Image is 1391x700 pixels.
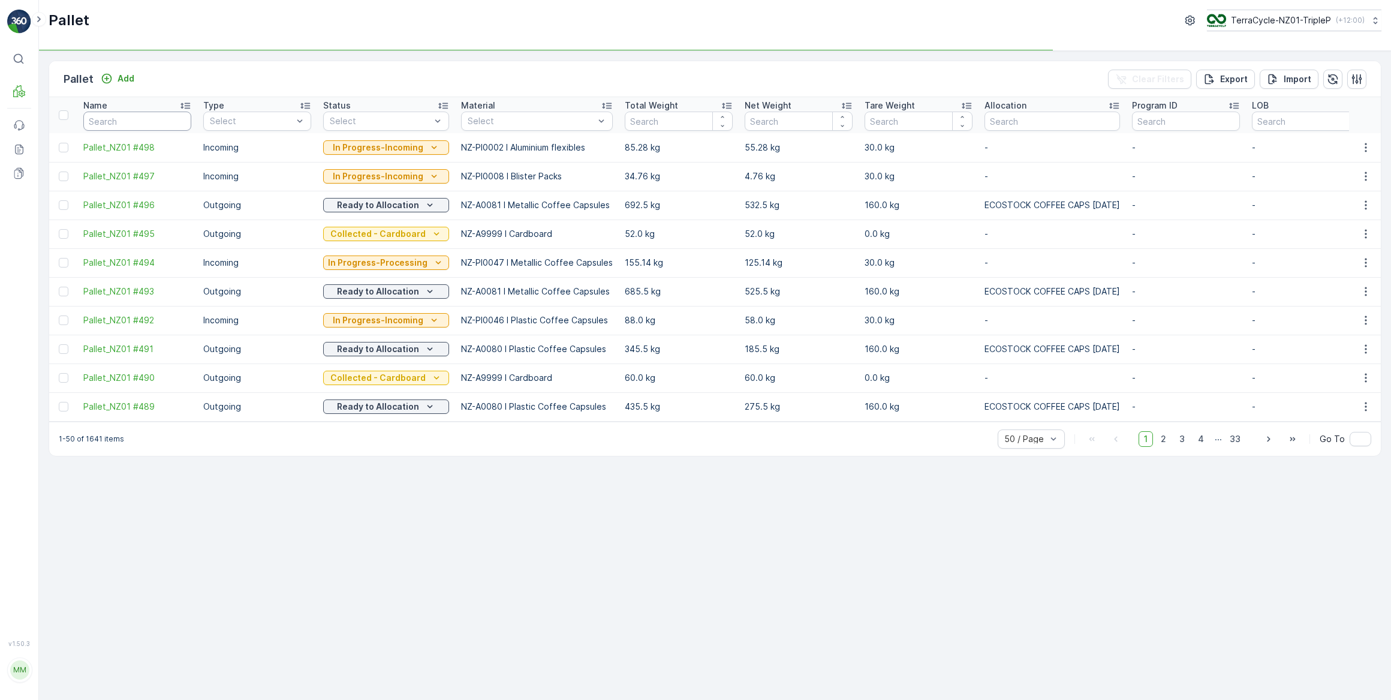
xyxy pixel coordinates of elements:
[203,372,311,384] p: Outgoing
[323,198,449,212] button: Ready to Allocation
[625,199,733,211] p: 692.5 kg
[323,256,449,270] button: In Progress-Processing
[83,228,191,240] span: Pallet_NZ01 #495
[59,143,68,152] div: Toggle Row Selected
[1207,10,1381,31] button: TerraCycle-NZ01-TripleP(+12:00)
[978,306,1126,335] td: -
[865,343,973,355] p: 160.0 kg
[1132,257,1240,269] p: -
[461,199,613,211] p: NZ-A0081 I Metallic Coffee Capsules
[984,100,1026,112] p: Allocation
[625,228,733,240] p: 52.0 kg
[984,112,1120,131] input: Search
[978,248,1126,277] td: -
[59,258,68,268] div: Toggle Row Selected
[83,257,191,269] a: Pallet_NZ01 #494
[1132,170,1240,182] p: -
[625,142,733,154] p: 85.28 kg
[1108,70,1191,89] button: Clear Filters
[333,142,423,154] p: In Progress-Incoming
[1252,142,1360,154] p: -
[83,314,191,326] span: Pallet_NZ01 #492
[1224,431,1246,447] span: 33
[1155,431,1172,447] span: 2
[461,286,613,298] p: NZ-A0081 I Metallic Coffee Capsules
[1207,14,1226,27] img: TC_7kpGtVS.png
[1252,257,1360,269] p: -
[978,220,1126,248] td: -
[865,199,973,211] p: 160.0 kg
[1252,170,1360,182] p: -
[118,73,134,85] p: Add
[865,257,973,269] p: 30.0 kg
[59,434,124,444] p: 1-50 of 1641 items
[1252,401,1360,413] p: -
[1252,314,1360,326] p: -
[7,10,31,34] img: logo
[203,170,311,182] p: Incoming
[203,228,311,240] p: Outgoing
[59,316,68,325] div: Toggle Row Selected
[323,169,449,184] button: In Progress-Incoming
[1252,228,1360,240] p: -
[1132,401,1240,413] p: -
[661,10,727,25] p: Pallet #20277
[625,257,733,269] p: 155.14 kg
[330,115,430,127] p: Select
[83,142,191,154] span: Pallet_NZ01 #498
[83,372,191,384] a: Pallet_NZ01 #490
[328,257,427,269] p: In Progress-Processing
[1132,314,1240,326] p: -
[1231,14,1331,26] p: TerraCycle-NZ01-TripleP
[83,112,191,131] input: Search
[64,276,88,286] span: Pallet
[625,100,678,112] p: Total Weight
[745,372,853,384] p: 60.0 kg
[330,228,426,240] p: Collected - Cardboard
[203,199,311,211] p: Outgoing
[83,286,191,298] a: Pallet_NZ01 #493
[461,100,495,112] p: Material
[461,228,613,240] p: NZ-A9999 I Cardboard
[70,217,97,227] span: 137.92
[1132,372,1240,384] p: -
[461,257,613,269] p: NZ-PI0047 I Metallic Coffee Capsules
[210,115,293,127] p: Select
[67,256,78,266] span: 30
[83,100,107,112] p: Name
[323,140,449,155] button: In Progress-Incoming
[10,236,63,247] span: Net Weight :
[323,227,449,241] button: Collected - Cardboard
[865,112,973,131] input: Search
[203,100,224,112] p: Type
[865,100,915,112] p: Tare Weight
[1132,112,1240,131] input: Search
[59,402,68,411] div: Toggle Row Selected
[7,640,31,647] span: v 1.50.3
[63,236,89,247] span: 107.92
[59,373,68,383] div: Toggle Row Selected
[461,170,613,182] p: NZ-PI0008 I Blister Packs
[625,372,733,384] p: 60.0 kg
[203,286,311,298] p: Outgoing
[461,372,613,384] p: NZ-A9999 I Cardboard
[59,344,68,354] div: Toggle Row Selected
[59,287,68,296] div: Toggle Row Selected
[984,343,1120,355] p: ECOSTOCK COFFEE CAPS [DATE]
[1260,70,1318,89] button: Import
[83,170,191,182] span: Pallet_NZ01 #497
[745,170,853,182] p: 4.76 kg
[83,401,191,413] a: Pallet_NZ01 #489
[625,314,733,326] p: 88.0 kg
[40,197,98,207] span: Pallet #20277
[745,257,853,269] p: 125.14 kg
[49,11,89,30] p: Pallet
[1132,100,1178,112] p: Program ID
[83,199,191,211] a: Pallet_NZ01 #496
[10,276,64,286] span: Asset Type :
[1139,431,1153,447] span: 1
[1193,431,1209,447] span: 4
[865,170,973,182] p: 30.0 kg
